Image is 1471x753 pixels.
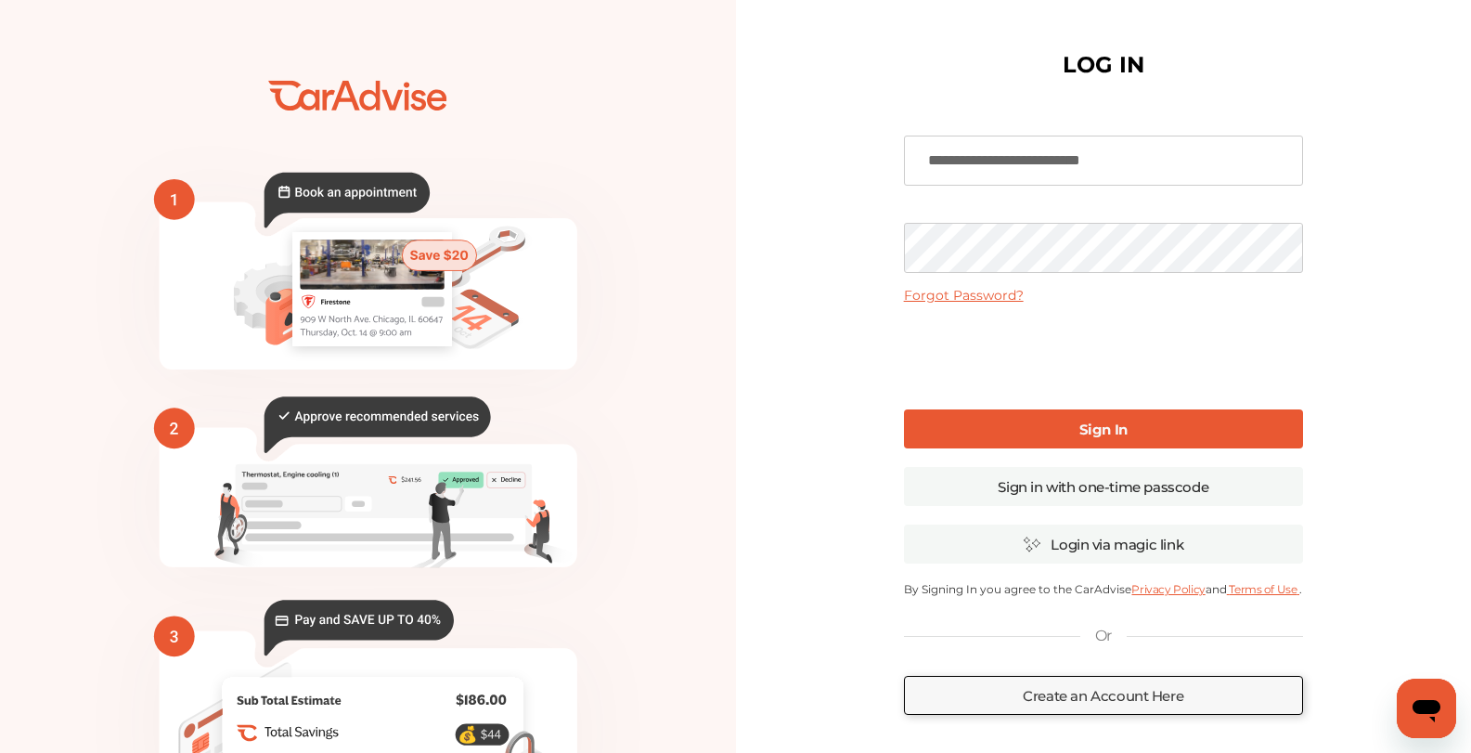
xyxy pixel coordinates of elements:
[1095,626,1112,646] p: Or
[1131,582,1205,596] a: Privacy Policy
[458,725,478,745] text: 💰
[904,582,1303,596] p: By Signing In you agree to the CarAdvise and .
[904,525,1303,564] a: Login via magic link
[904,287,1024,304] a: Forgot Password?
[1079,421,1128,438] b: Sign In
[1397,679,1456,738] iframe: Button to launch messaging window
[904,467,1303,506] a: Sign in with one-time passcode
[904,409,1303,448] a: Sign In
[1227,582,1299,596] a: Terms of Use
[1063,56,1144,74] h1: LOG IN
[904,676,1303,715] a: Create an Account Here
[962,318,1245,391] iframe: reCAPTCHA
[1023,536,1041,553] img: magic_icon.32c66aac.svg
